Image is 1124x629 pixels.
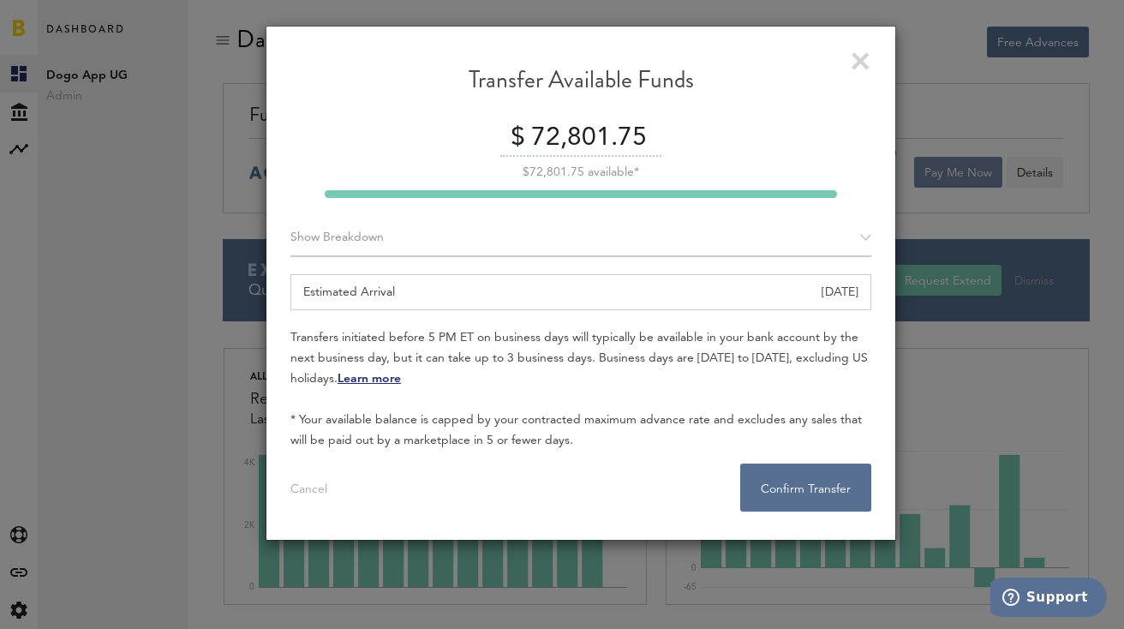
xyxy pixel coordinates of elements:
span: Show [290,231,320,243]
div: $72,801.75 available* [290,166,871,178]
a: Learn more [338,373,401,385]
button: Confirm Transfer [740,464,871,512]
div: [DATE] [822,275,858,309]
div: $ [500,121,525,157]
button: Cancel [270,464,348,512]
div: Transfers initiated before 5 PM ET on business days will typically be available in your bank acco... [290,327,871,451]
div: Estimated Arrival [290,274,871,310]
iframe: Opens a widget where you can find more information [990,578,1107,620]
div: Transfer Available Funds [290,65,871,109]
div: Breakdown [290,219,871,257]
